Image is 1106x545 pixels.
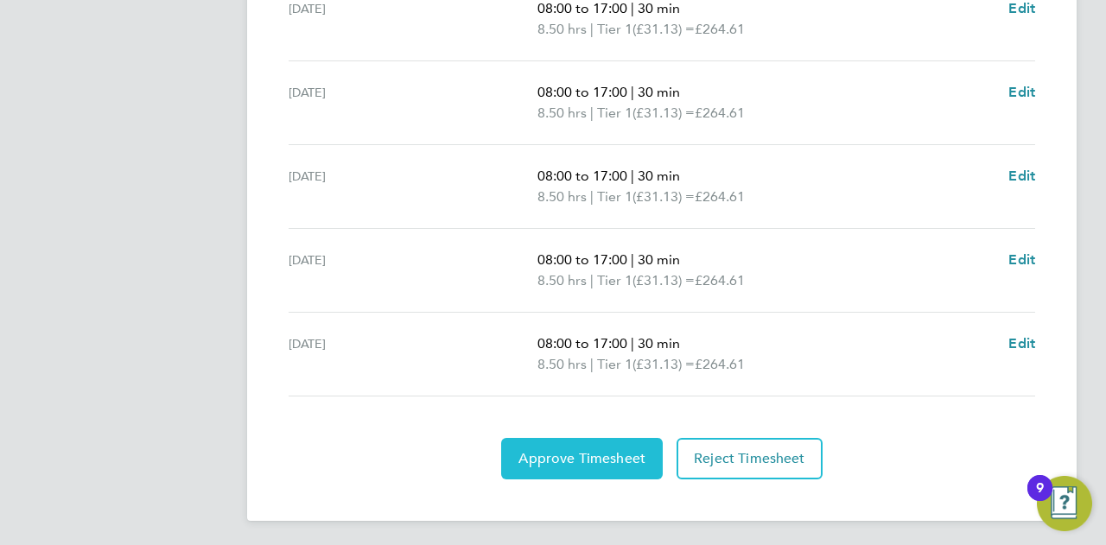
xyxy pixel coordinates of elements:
span: Approve Timesheet [518,450,645,467]
span: | [631,84,634,100]
span: Edit [1008,168,1035,184]
div: [DATE] [289,250,537,291]
button: Open Resource Center, 9 new notifications [1037,476,1092,531]
span: Edit [1008,251,1035,268]
span: | [631,168,634,184]
span: 30 min [638,168,680,184]
span: 08:00 to 17:00 [537,335,627,352]
span: | [590,21,594,37]
span: 08:00 to 17:00 [537,84,627,100]
span: | [590,272,594,288]
span: 8.50 hrs [537,21,587,37]
span: Tier 1 [597,19,632,40]
span: 08:00 to 17:00 [537,168,627,184]
div: [DATE] [289,333,537,375]
span: 8.50 hrs [537,188,587,205]
a: Edit [1008,250,1035,270]
span: Tier 1 [597,354,632,375]
span: £264.61 [695,356,745,372]
div: 9 [1036,488,1044,510]
button: Approve Timesheet [501,438,663,479]
span: | [590,356,594,372]
span: | [631,251,634,268]
span: 8.50 hrs [537,105,587,121]
span: (£31.13) = [632,356,695,372]
span: (£31.13) = [632,272,695,288]
span: Edit [1008,335,1035,352]
span: Edit [1008,84,1035,100]
span: | [590,105,594,121]
div: [DATE] [289,166,537,207]
span: | [631,335,634,352]
span: £264.61 [695,21,745,37]
a: Edit [1008,166,1035,187]
span: 30 min [638,335,680,352]
span: 08:00 to 17:00 [537,251,627,268]
div: [DATE] [289,82,537,124]
span: £264.61 [695,188,745,205]
span: £264.61 [695,105,745,121]
span: (£31.13) = [632,21,695,37]
span: Tier 1 [597,187,632,207]
a: Edit [1008,333,1035,354]
span: £264.61 [695,272,745,288]
span: (£31.13) = [632,188,695,205]
span: Tier 1 [597,103,632,124]
span: (£31.13) = [632,105,695,121]
span: 8.50 hrs [537,356,587,372]
span: 8.50 hrs [537,272,587,288]
span: Tier 1 [597,270,632,291]
span: 30 min [638,251,680,268]
span: | [590,188,594,205]
button: Reject Timesheet [677,438,823,479]
span: 30 min [638,84,680,100]
span: Reject Timesheet [694,450,805,467]
a: Edit [1008,82,1035,103]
